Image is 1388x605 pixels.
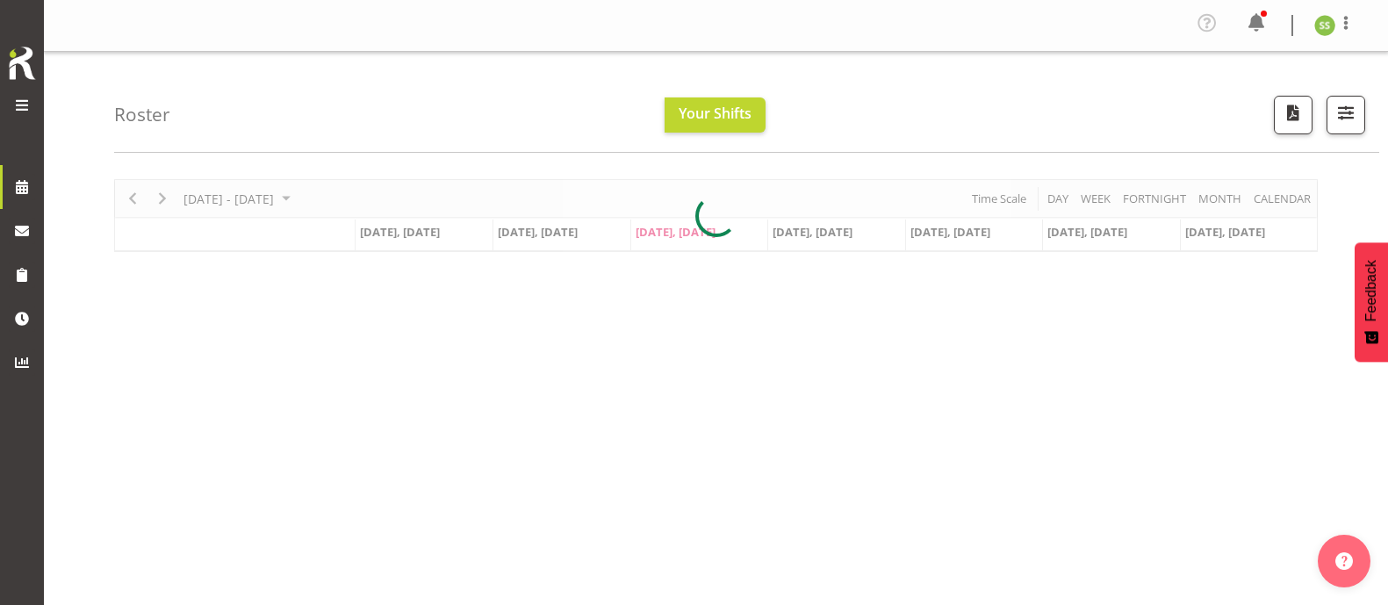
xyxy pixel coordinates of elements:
img: sivanila-sapati8639.jpg [1314,15,1335,36]
span: Feedback [1363,260,1379,321]
img: help-xxl-2.png [1335,552,1353,570]
span: Your Shifts [679,104,752,123]
h4: Roster [114,104,170,125]
img: Rosterit icon logo [4,44,40,83]
button: Filter Shifts [1327,96,1365,134]
button: Your Shifts [665,97,766,133]
button: Download a PDF of the roster according to the set date range. [1274,96,1312,134]
button: Feedback - Show survey [1355,242,1388,362]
